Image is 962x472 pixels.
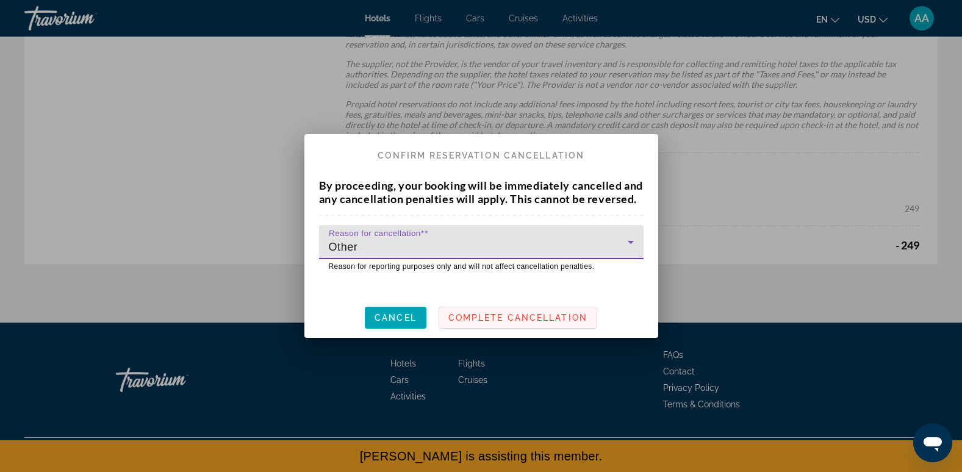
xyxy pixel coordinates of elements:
[329,262,595,271] span: Reason for reporting purposes only and will not affect cancellation penalties.
[304,134,658,166] h2: Confirm Reservation Cancellation
[365,307,426,329] button: Cancel
[448,313,587,323] span: Complete Cancellation
[329,241,358,253] span: Other
[329,229,424,238] mat-label: Reason for cancellation*
[913,423,952,462] iframe: Button to launch messaging window
[319,179,644,216] p: By proceeding, your booking will be immediately cancelled and any cancellation penalties will app...
[375,313,417,323] span: Cancel
[439,307,597,329] button: Complete Cancellation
